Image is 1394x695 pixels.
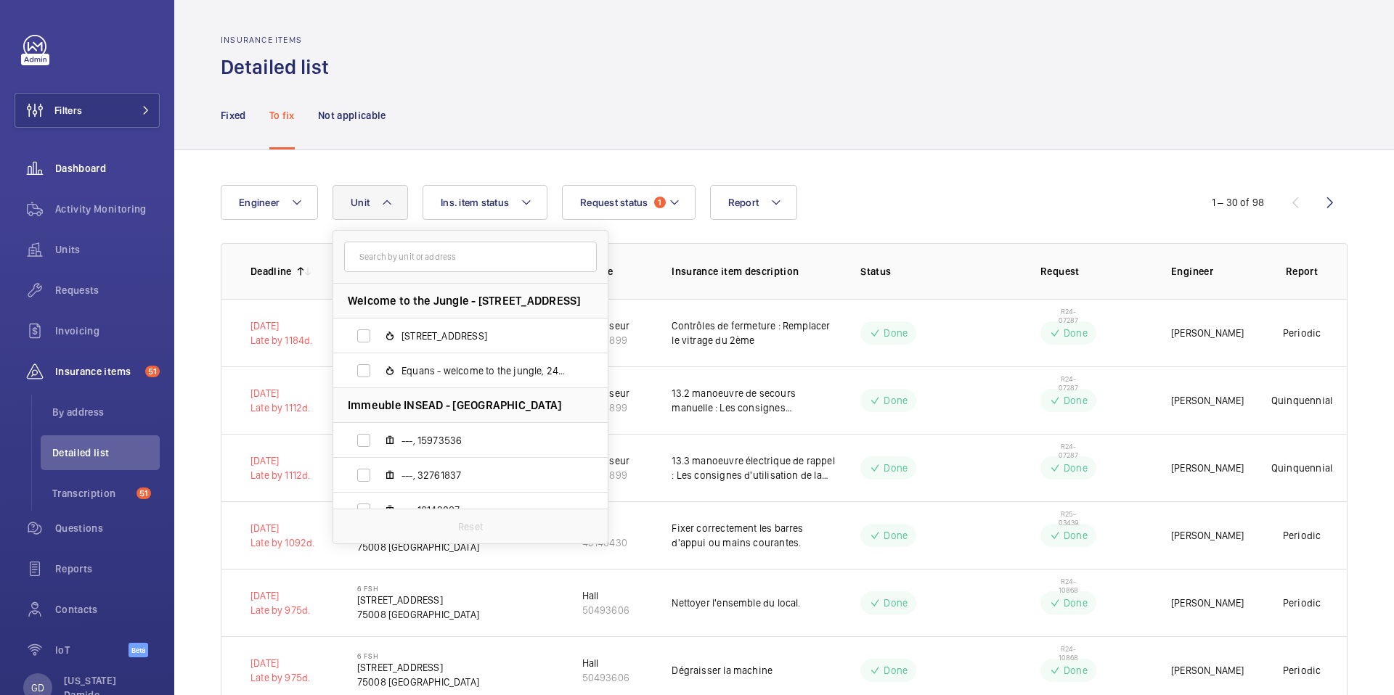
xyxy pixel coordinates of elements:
[15,93,160,128] button: Filters
[52,405,160,419] span: By address
[1064,461,1088,475] p: Done
[318,108,386,123] p: Not applicable
[55,562,160,576] span: Reports
[728,197,759,208] span: Report
[250,264,292,279] p: Deadline
[1064,393,1088,408] p: Done
[250,333,313,347] div: Late by 1184d.
[1267,264,1337,279] p: Report
[710,185,798,220] button: Report
[250,670,310,685] div: Late by 975d.
[351,197,370,208] span: Unit
[860,264,1017,279] p: Status
[654,197,666,208] span: 1
[221,54,338,81] h1: Detailed list
[250,386,311,400] p: [DATE]
[1171,528,1244,543] p: [PERSON_NAME]
[1271,461,1332,475] p: Quinquennial
[250,468,311,482] div: Late by 1112d.
[357,651,479,660] p: 6 FSH
[1054,509,1082,527] span: R25-03439
[250,535,315,550] div: Late by 1092d.
[423,185,547,220] button: Ins. item status
[250,588,310,603] p: [DATE]
[55,202,160,216] span: Activity Monitoring
[1283,596,1321,610] p: Periodic
[1054,577,1082,594] span: R24-10868
[55,161,160,176] span: Dashboard
[1054,644,1082,662] span: R24-10868
[1283,326,1321,340] p: Periodic
[55,242,160,257] span: Units
[1054,374,1082,392] span: R24-07287
[884,326,908,340] p: Done
[55,324,160,338] span: Invoicing
[672,596,837,610] p: Nettoyer l'ensemble du local.
[250,453,311,468] p: [DATE]
[348,293,581,308] span: Welcome to the Jungle - [STREET_ADDRESS]
[136,488,151,499] span: 51
[884,528,908,543] p: Done
[52,445,160,460] span: Detailed list
[31,680,44,695] p: GD
[1171,461,1244,475] p: [PERSON_NAME]
[562,185,696,220] button: Request status1
[402,363,570,378] span: Equans - welcome to the jungle, 24420676
[145,366,160,377] span: 51
[1283,528,1321,543] p: Periodic
[357,607,479,622] p: 75008 [GEOGRAPHIC_DATA]
[582,264,649,279] p: Device
[357,540,479,554] p: 75008 [GEOGRAPHIC_DATA]
[344,242,597,272] input: Search by unit or address
[672,663,837,678] p: Dégraisser la machine
[458,519,483,534] p: Reset
[672,264,837,279] p: Insurance item description
[55,521,160,535] span: Questions
[884,393,908,408] p: Done
[54,103,82,118] span: Filters
[221,185,318,220] button: Engineer
[55,364,139,379] span: Insurance items
[672,318,837,347] p: Contrôles de fermeture : Remplacer le vitrage du 2ème
[582,603,629,617] div: 50493606
[1171,264,1257,279] p: Engineer
[580,197,648,208] span: Request status
[1064,663,1088,678] p: Done
[221,35,338,45] h2: Insurance items
[250,400,311,415] div: Late by 1112d.
[1171,326,1244,340] p: [PERSON_NAME]
[250,318,313,333] p: [DATE]
[357,675,479,689] p: 75008 [GEOGRAPHIC_DATA]
[250,521,315,535] p: [DATE]
[357,660,479,675] p: [STREET_ADDRESS]
[1064,528,1088,543] p: Done
[1040,264,1148,279] p: Request
[221,108,246,123] p: Fixed
[250,656,310,670] p: [DATE]
[402,433,570,448] span: ---, 15973536
[269,108,295,123] p: To fix
[884,596,908,610] p: Done
[1054,307,1082,324] span: R24-07287
[402,468,570,482] span: ---, 32761837
[1054,442,1082,459] span: R24-07287
[1171,663,1244,678] p: [PERSON_NAME]
[357,593,479,607] p: [STREET_ADDRESS]
[55,602,160,617] span: Contacts
[672,386,837,415] p: 13.2 manoeuvre de secours manuelle : Les consignes d'utilisation de la manoeuvre de secours manue...
[1171,393,1244,408] p: [PERSON_NAME]
[55,643,129,657] span: IoT
[884,461,908,475] p: Done
[250,603,310,617] div: Late by 975d.
[582,656,629,670] div: Hall
[582,670,629,685] div: 50493606
[402,329,570,343] span: [STREET_ADDRESS]
[1271,393,1332,408] p: Quinquennial
[1283,663,1321,678] p: Periodic
[348,398,561,413] span: Immeuble INSEAD - [GEOGRAPHIC_DATA]
[672,453,837,482] p: 13.3 manoeuvre électrique de rappel : Les consignes d'utilisation de la manoeuvre électrique de r...
[129,643,148,657] span: Beta
[333,185,408,220] button: Unit
[441,197,509,208] span: Ins. item status
[402,503,570,517] span: ---, 16143087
